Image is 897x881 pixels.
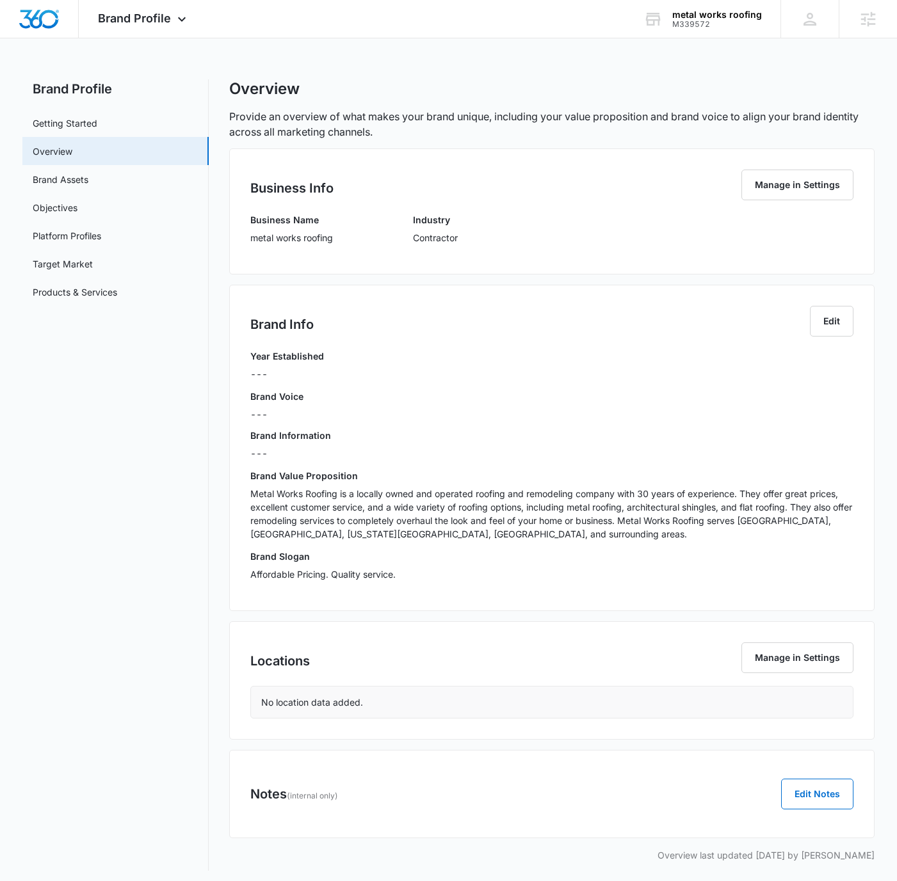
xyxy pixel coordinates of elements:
a: Getting Started [33,116,97,130]
a: Overview [33,145,72,158]
h3: Brand Slogan [250,550,853,563]
h3: Year Established [250,349,324,363]
p: No location data added. [261,695,363,709]
button: Manage in Settings [741,170,853,200]
p: Provide an overview of what makes your brand unique, including your value proposition and brand v... [229,109,875,139]
p: Metal Works Roofing is a locally owned and operated roofing and remodeling company with 30 years ... [250,487,853,541]
a: Brand Assets [33,173,88,186]
p: Affordable Pricing. Quality service. [250,567,853,581]
h2: Brand Profile [22,79,209,99]
a: Target Market [33,257,93,271]
h3: Industry [413,213,458,226]
h3: Brand Value Proposition [250,469,853,482]
p: Contractor [413,231,458,244]
button: Edit Notes [781,779,853,809]
button: Edit [810,306,853,337]
h2: Business Info [250,179,334,198]
p: --- [250,367,324,381]
a: Platform Profiles [33,229,101,242]
h3: Brand Information [250,429,853,442]
p: metal works roofing [250,231,333,244]
h2: Locations [250,651,310,671]
button: Manage in Settings [741,642,853,673]
h3: Notes [250,784,338,804]
a: Objectives [33,201,77,214]
p: Overview last updated [DATE] by [PERSON_NAME] [229,848,875,862]
h3: Brand Voice [250,390,853,403]
span: (internal only) [287,791,338,800]
div: account id [672,20,762,29]
a: Products & Services [33,285,117,299]
h3: Business Name [250,213,333,226]
h1: Overview [229,79,300,99]
div: --- [250,408,853,421]
p: --- [250,447,853,460]
span: Brand Profile [98,12,171,25]
h2: Brand Info [250,315,314,334]
div: account name [672,10,762,20]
